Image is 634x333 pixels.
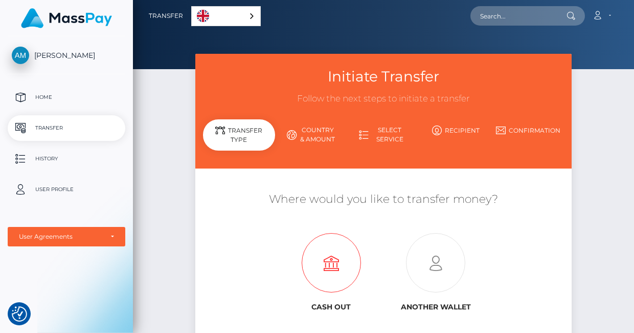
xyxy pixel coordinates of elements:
[420,121,492,139] a: Recipient
[8,177,125,202] a: User Profile
[12,151,121,167] p: History
[21,8,112,28] img: MassPay
[12,306,27,322] img: Revisit consent button
[286,303,376,311] h6: Cash out
[12,90,121,105] p: Home
[12,306,27,322] button: Consent Preferences
[203,192,564,207] h5: Where would you like to transfer money?
[12,182,121,197] p: User Profile
[12,120,121,136] p: Transfer
[191,6,261,26] aside: Language selected: English
[203,93,564,105] h3: Follow the next steps to initiate a transfer
[192,7,260,26] a: English
[8,85,125,110] a: Home
[470,6,567,26] input: Search...
[8,115,125,141] a: Transfer
[8,146,125,172] a: History
[391,303,481,311] h6: Another wallet
[8,51,125,60] span: [PERSON_NAME]
[492,121,564,139] a: Confirmation
[203,67,564,87] h3: Initiate Transfer
[203,119,275,151] div: Transfer Type
[149,5,183,27] a: Transfer
[191,6,261,26] div: Language
[8,227,125,246] button: User Agreements
[19,233,103,241] div: User Agreements
[347,121,419,148] a: Select Service
[275,121,347,148] a: Country & Amount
